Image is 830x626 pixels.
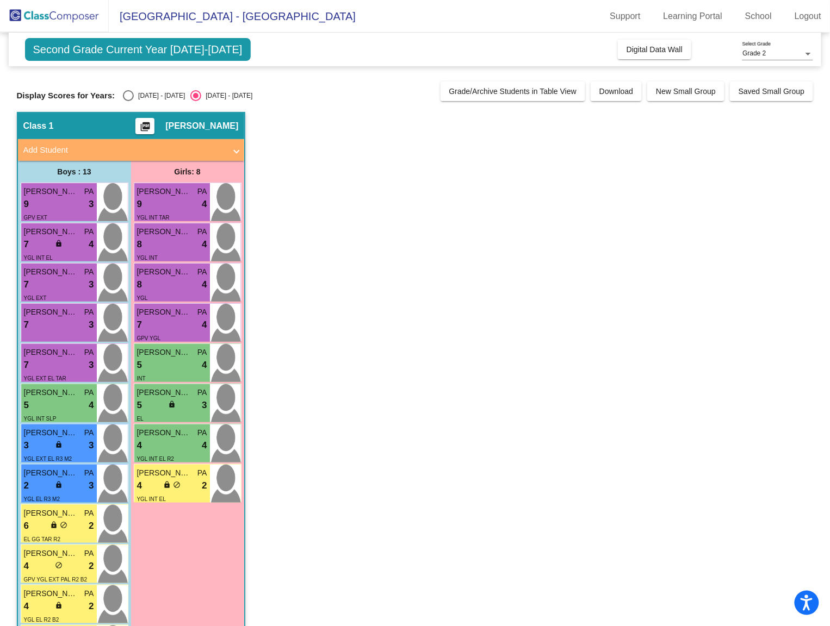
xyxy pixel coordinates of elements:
[165,121,238,132] span: [PERSON_NAME]
[137,295,148,301] span: YGL
[24,197,29,211] span: 9
[55,481,63,489] span: lock
[655,8,732,25] a: Learning Portal
[24,599,29,614] span: 4
[23,144,226,156] mat-panel-title: Add Student
[173,481,181,489] span: do_not_disturb_alt
[84,548,94,559] span: PA
[24,548,78,559] span: [PERSON_NAME]
[647,82,724,101] button: New Small Group
[627,45,683,54] span: Digital Data Wall
[24,318,29,332] span: 7
[202,398,207,412] span: 3
[197,467,207,479] span: PA
[137,186,191,197] span: [PERSON_NAME]
[84,508,94,519] span: PA
[24,508,78,519] span: [PERSON_NAME]
[89,278,94,292] span: 3
[137,398,142,412] span: 5
[137,456,175,462] span: YGL INT EL R2
[137,479,142,493] span: 4
[137,215,170,221] span: YGL INT TAR
[202,439,207,453] span: 4
[197,226,207,237] span: PA
[137,387,191,398] span: [PERSON_NAME]
[137,278,142,292] span: 8
[25,38,251,61] span: Second Grade Current Year [DATE]-[DATE]
[50,521,58,529] span: lock
[24,588,78,599] span: [PERSON_NAME]
[202,479,207,493] span: 2
[24,347,78,358] span: [PERSON_NAME]
[202,237,207,252] span: 4
[197,186,207,197] span: PA
[84,266,94,278] span: PA
[24,456,72,462] span: YGL EXT EL R3 M2
[24,416,57,422] span: YGL INT SLP
[89,318,94,332] span: 3
[135,118,154,134] button: Print Students Details
[24,439,29,453] span: 3
[89,197,94,211] span: 3
[599,87,633,96] span: Download
[24,617,59,623] span: YGL EL R2 B2
[24,266,78,278] span: [PERSON_NAME]
[202,358,207,372] span: 4
[137,347,191,358] span: [PERSON_NAME]
[197,427,207,439] span: PA
[137,318,142,332] span: 7
[441,82,586,101] button: Grade/Archive Students in Table View
[137,416,144,422] span: EL
[197,306,207,318] span: PA
[202,318,207,332] span: 4
[24,398,29,412] span: 5
[730,82,813,101] button: Saved Small Group
[137,375,146,381] span: INT
[24,467,78,479] span: [PERSON_NAME][DEMOGRAPHIC_DATA]
[84,226,94,237] span: PA
[24,295,47,301] span: YGL EXT
[742,49,766,57] span: Grade 2
[137,335,161,341] span: GPV YGL
[109,8,356,25] span: [GEOGRAPHIC_DATA] - [GEOGRAPHIC_DATA]
[89,237,94,252] span: 4
[139,121,152,136] mat-icon: picture_as_pdf
[134,91,185,101] div: [DATE] - [DATE]
[137,358,142,372] span: 5
[24,375,66,381] span: YGL EXT EL TAR
[197,387,207,398] span: PA
[602,8,649,25] a: Support
[137,226,191,237] span: [PERSON_NAME] [PERSON_NAME]
[24,255,53,261] span: YGL INT EL
[84,347,94,358] span: PA
[24,519,29,533] span: 6
[89,398,94,412] span: 4
[23,121,54,132] span: Class 1
[18,161,131,183] div: Boys : 13
[137,496,166,502] span: YGL INT EL
[197,266,207,278] span: PA
[55,240,63,247] span: lock
[84,387,94,398] span: PA
[656,87,716,96] span: New Small Group
[201,91,252,101] div: [DATE] - [DATE]
[18,139,244,161] mat-expansion-panel-header: Add Student
[84,467,94,479] span: PA
[736,8,781,25] a: School
[202,278,207,292] span: 4
[24,186,78,197] span: [PERSON_NAME]
[24,536,61,542] span: EL GG TAR R2
[24,226,78,237] span: [PERSON_NAME]
[202,197,207,211] span: 4
[84,186,94,197] span: PA
[24,387,78,398] span: [PERSON_NAME]
[89,599,94,614] span: 2
[449,87,577,96] span: Grade/Archive Students in Table View
[89,358,94,372] span: 3
[131,161,244,183] div: Girls: 8
[24,306,78,318] span: [PERSON_NAME]
[618,40,691,59] button: Digital Data Wall
[84,306,94,318] span: PA
[137,439,142,453] span: 4
[163,481,171,489] span: lock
